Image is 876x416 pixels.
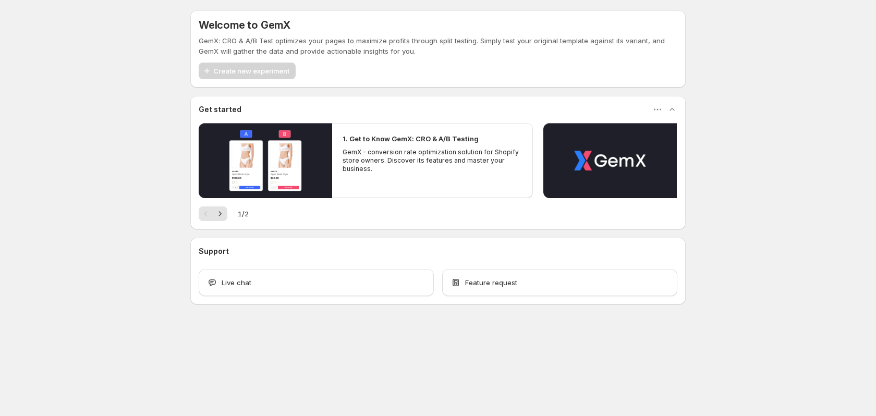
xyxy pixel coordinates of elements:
span: 1 / 2 [238,209,249,219]
nav: Pagination [199,206,227,221]
h5: Welcome to GemX [199,19,290,31]
p: GemX: CRO & A/B Test optimizes your pages to maximize profits through split testing. Simply test ... [199,35,677,56]
button: Play video [199,123,332,198]
h3: Support [199,246,229,256]
h2: 1. Get to Know GemX: CRO & A/B Testing [343,133,479,144]
span: Live chat [222,277,251,288]
span: Feature request [465,277,517,288]
h3: Get started [199,104,241,115]
p: GemX - conversion rate optimization solution for Shopify store owners. Discover its features and ... [343,148,522,173]
button: Play video [543,123,677,198]
button: Next [213,206,227,221]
